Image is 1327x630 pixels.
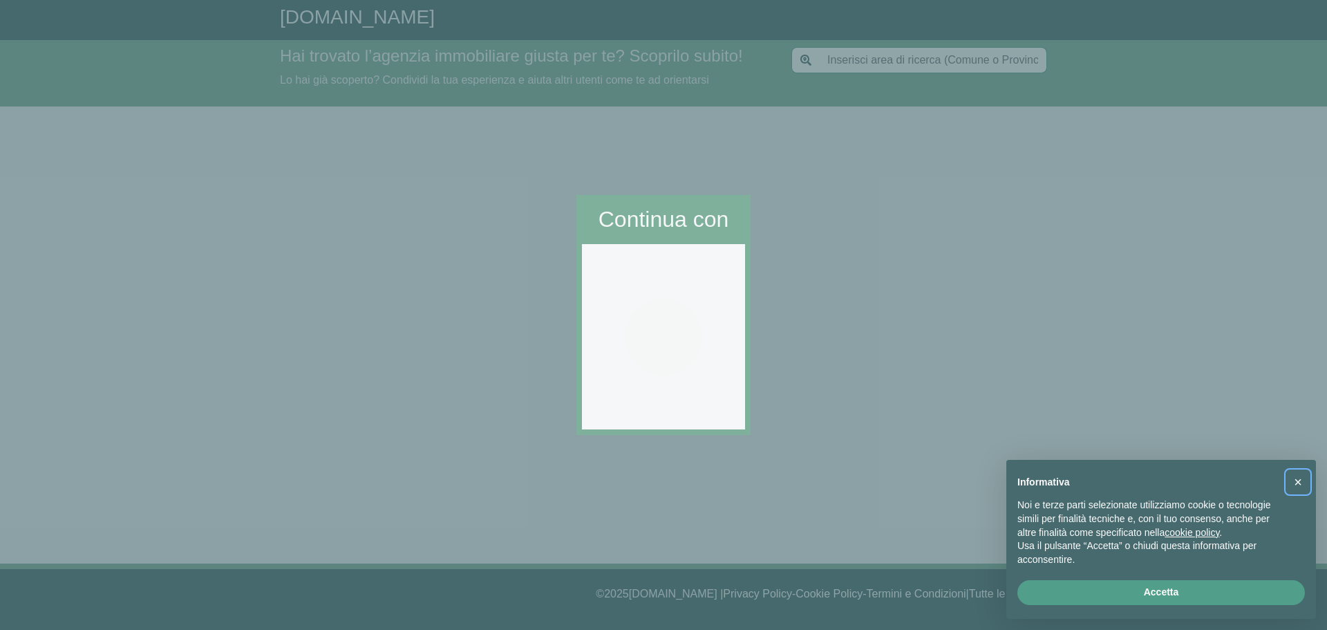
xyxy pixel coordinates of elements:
p: Noi e terze parti selezionate utilizziamo cookie o tecnologie simili per finalità tecniche e, con... [1017,499,1283,539]
div: Caricando.. [625,299,702,375]
p: Usa il pulsante “Accetta” o chiudi questa informativa per acconsentire. [1017,539,1283,566]
button: Chiudi questa informativa [1287,471,1309,493]
button: Accetta [1017,580,1305,605]
h2: Informativa [1017,476,1283,488]
span: × [1294,474,1302,490]
a: cookie policy - il link si apre in una nuova scheda [1165,527,1219,538]
h2: Continua con [599,206,729,232]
